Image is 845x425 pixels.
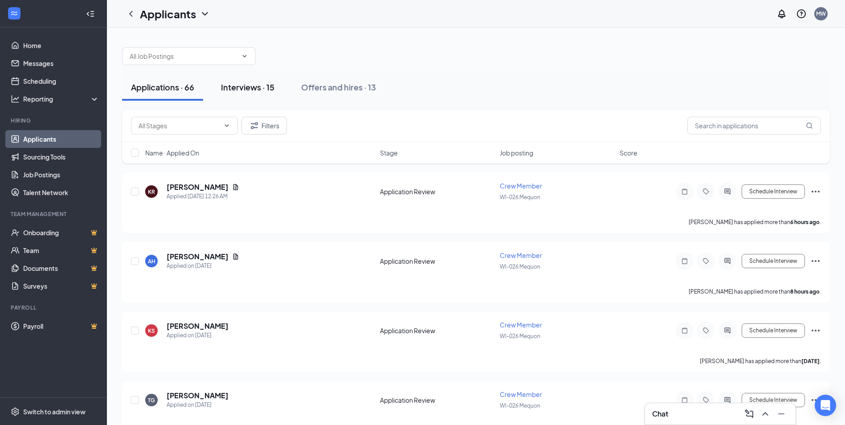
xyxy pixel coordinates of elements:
h5: [PERSON_NAME] [167,252,229,262]
h1: Applicants [140,6,196,21]
div: Application Review [380,326,494,335]
h5: [PERSON_NAME] [167,321,229,331]
span: WI-026 Mequon [500,194,540,200]
b: [DATE] [801,358,820,364]
a: OnboardingCrown [23,224,99,241]
svg: Note [679,396,690,404]
span: Crew Member [500,182,542,190]
svg: Analysis [11,94,20,103]
a: Applicants [23,130,99,148]
svg: WorkstreamLogo [10,9,19,18]
div: TG [148,396,155,404]
svg: ChevronUp [760,409,771,419]
div: Application Review [380,187,494,196]
span: WI-026 Mequon [500,263,540,270]
svg: ChevronLeft [126,8,136,19]
div: Applied on [DATE] [167,331,229,340]
div: Hiring [11,117,98,124]
span: WI-026 Mequon [500,333,540,339]
a: Job Postings [23,166,99,184]
svg: Tag [701,396,711,404]
span: Crew Member [500,251,542,259]
span: Crew Member [500,321,542,329]
button: ComposeMessage [742,407,756,421]
a: TeamCrown [23,241,99,259]
div: Interviews · 15 [221,82,274,93]
svg: Document [232,253,239,260]
b: 6 hours ago [790,219,820,225]
div: Team Management [11,210,98,218]
a: Talent Network [23,184,99,201]
h3: Chat [652,409,668,419]
span: Crew Member [500,390,542,398]
svg: ChevronDown [200,8,210,19]
svg: ActiveChat [722,396,733,404]
p: [PERSON_NAME] has applied more than . [689,288,821,295]
a: Sourcing Tools [23,148,99,166]
div: Applied on [DATE] [167,262,239,270]
svg: ChevronDown [223,122,230,129]
div: Applied [DATE] 12:26 AM [167,192,239,201]
button: Schedule Interview [742,323,805,338]
a: DocumentsCrown [23,259,99,277]
button: Schedule Interview [742,184,805,199]
svg: QuestionInfo [796,8,807,19]
span: Score [620,148,637,157]
svg: Ellipses [810,186,821,197]
a: SurveysCrown [23,277,99,295]
div: Payroll [11,304,98,311]
svg: Settings [11,407,20,416]
div: AH [148,257,155,265]
div: Applied on [DATE] [167,400,229,409]
svg: Note [679,257,690,265]
svg: ActiveChat [722,257,733,265]
div: Applications · 66 [131,82,194,93]
svg: Tag [701,257,711,265]
p: [PERSON_NAME] has applied more than . [689,218,821,226]
a: Home [23,37,99,54]
div: Application Review [380,257,494,266]
button: Schedule Interview [742,254,805,268]
svg: Tag [701,188,711,195]
div: MW [816,10,826,17]
svg: Tag [701,327,711,334]
a: Messages [23,54,99,72]
div: KS [148,327,155,335]
span: WI-026 Mequon [500,402,540,409]
input: Search in applications [687,117,821,135]
svg: Collapse [86,9,95,18]
div: KR [148,188,155,196]
svg: Ellipses [810,256,821,266]
button: Minimize [774,407,788,421]
svg: Minimize [776,409,787,419]
h5: [PERSON_NAME] [167,182,229,192]
a: Scheduling [23,72,99,90]
svg: Document [232,184,239,191]
input: All Stages [139,121,220,131]
p: [PERSON_NAME] has applied more than . [700,357,821,365]
div: Offers and hires · 13 [301,82,376,93]
span: Stage [380,148,398,157]
svg: Note [679,188,690,195]
div: Reporting [23,94,100,103]
svg: Notifications [776,8,787,19]
div: Open Intercom Messenger [815,395,836,416]
svg: ChevronDown [241,53,248,60]
span: Name · Applied On [145,148,199,157]
button: ChevronUp [758,407,772,421]
svg: MagnifyingGlass [806,122,813,129]
b: 8 hours ago [790,288,820,295]
svg: Note [679,327,690,334]
svg: ComposeMessage [744,409,755,419]
h5: [PERSON_NAME] [167,391,229,400]
svg: ActiveChat [722,327,733,334]
input: All Job Postings [130,51,237,61]
span: Job posting [500,148,533,157]
div: Switch to admin view [23,407,86,416]
svg: Ellipses [810,325,821,336]
svg: Ellipses [810,395,821,405]
button: Filter Filters [241,117,287,135]
svg: Filter [249,120,260,131]
a: PayrollCrown [23,317,99,335]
